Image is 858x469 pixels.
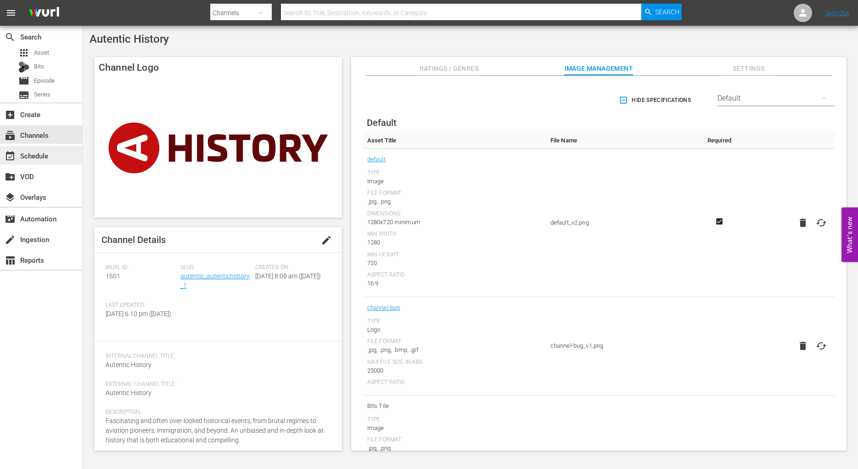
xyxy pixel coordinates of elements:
[18,47,29,58] span: Asset
[18,62,29,73] div: Bits
[18,75,29,86] span: Episode
[5,171,16,182] span: VOD
[546,297,700,396] td: channel-bug_v1.png
[367,302,400,314] a: channel-bug
[367,231,541,238] div: Min Width
[564,63,633,74] span: Image Management
[367,359,541,366] div: Max File Size In Kbs
[363,132,546,149] th: Asset Title
[34,76,55,85] span: Episode
[546,149,700,297] td: default_v2.png
[367,251,541,259] div: Min Height
[106,272,120,280] span: 1501
[34,48,49,57] span: Asset
[841,207,858,262] button: Open Feedback Widget
[106,417,324,444] span: Fascinating and often over-looked historical events, from brutal regimes to aviation pioneers, im...
[621,96,691,105] span: Hide Specifications
[367,436,541,444] div: File Format
[180,272,250,289] a: autentic_autentichistory_1
[106,310,171,317] span: [DATE] 6:10 pm ([DATE])
[106,409,326,416] span: Description:
[5,32,16,43] span: Search
[700,132,739,149] th: Required
[106,302,176,309] span: Last Updated:
[180,264,251,271] span: Slug:
[367,170,541,177] div: Type
[255,264,325,271] span: Created On:
[106,353,326,360] span: Internal Channel Title:
[367,325,541,334] div: Logo
[415,63,483,74] span: Ratings / Genres
[5,192,16,203] span: layers
[321,235,332,246] span: edit
[90,33,169,45] span: Autentic History
[655,4,679,20] span: Search
[367,424,541,433] div: Image
[6,7,17,18] span: menu
[367,117,397,128] span: Default
[367,444,541,453] div: .jpg, .png
[5,130,16,141] span: Channels
[5,234,16,245] span: Ingestion
[367,318,541,325] div: Type
[5,151,16,162] span: event_available
[367,345,541,355] div: .jpg, .png, .bmp, .gif
[106,264,176,271] span: Wurl ID:
[34,62,44,71] span: Bits
[106,381,326,388] span: External Channel Title:
[367,177,541,186] div: Image
[617,87,695,113] button: Hide Specifications
[367,400,541,412] span: Bits Tile
[101,234,166,245] span: Channel Details
[825,9,849,17] a: Sign Out
[255,272,321,280] span: [DATE] 8:09 am ([DATE])
[367,271,541,279] div: Aspect Ratio
[367,366,541,375] div: 25000
[18,90,29,101] span: Series
[718,85,835,111] div: Default
[106,389,151,396] span: Autentic History
[367,190,541,197] div: File Format
[367,238,541,247] div: 1280
[34,90,50,99] span: Series
[714,217,725,226] svg: Required
[367,153,386,165] a: default
[5,109,16,120] span: Create
[641,4,682,20] button: Search
[714,63,783,74] span: Settings
[367,279,541,288] div: 16:9
[367,379,541,386] div: Aspect Ratio
[367,259,541,268] div: 720
[315,229,337,251] button: edit
[106,361,151,368] span: Autentic History
[367,218,541,227] div: 1280x720 minimum
[367,210,541,218] div: Dimensions
[5,255,16,266] span: Reports
[546,132,700,149] th: File Name
[94,78,342,218] img: Autentic History
[367,197,541,206] div: .jpg, .png
[94,57,342,78] h4: Channel Logo
[367,416,541,424] div: Type
[5,214,16,225] span: Automation
[367,338,541,345] div: File Format
[22,2,66,24] img: ans4CAIJ8jUAAAAAAAAAAAAAAAAAAAAAAAAgQb4GAAAAAAAAAAAAAAAAAAAAAAAAJMjXAAAAAAAAAAAAAAAAAAAAAAAAgAT5G...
